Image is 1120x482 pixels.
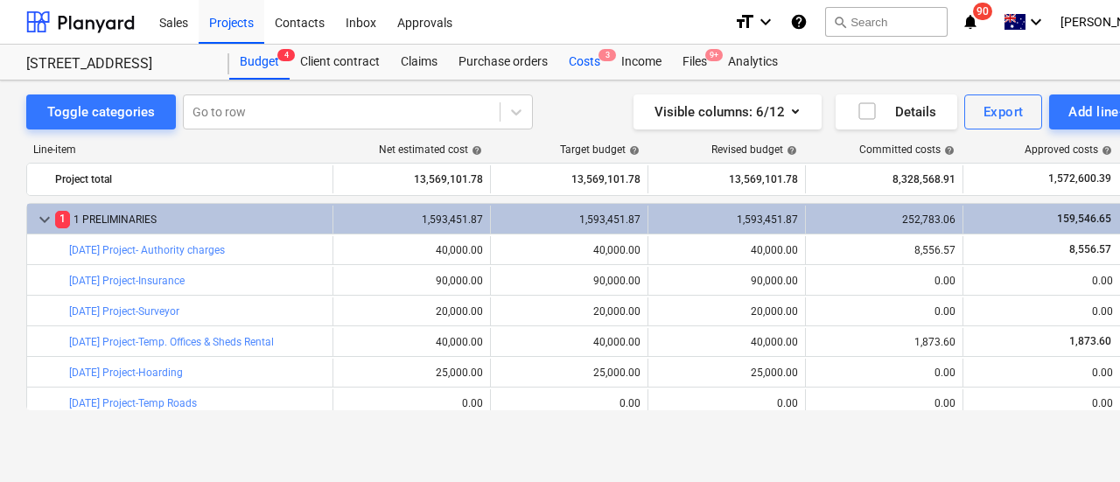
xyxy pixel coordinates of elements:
[340,305,483,318] div: 20,000.00
[448,45,558,80] a: Purchase orders
[654,101,801,123] div: Visible columns : 6/12
[560,143,640,156] div: Target budget
[498,397,640,409] div: 0.00
[962,11,979,32] i: notifications
[55,165,325,193] div: Project total
[1067,243,1113,255] span: 8,556.57
[229,45,290,80] a: Budget4
[755,11,776,32] i: keyboard_arrow_down
[964,94,1043,129] button: Export
[813,336,955,348] div: 1,873.60
[558,45,611,80] div: Costs
[970,367,1113,379] div: 0.00
[69,367,183,379] a: [DATE] Project-Hoarding
[790,11,808,32] i: Knowledge base
[970,397,1113,409] div: 0.00
[1067,335,1113,347] span: 1,873.60
[598,49,616,61] span: 3
[498,305,640,318] div: 20,000.00
[340,367,483,379] div: 25,000.00
[26,94,176,129] button: Toggle categories
[970,275,1113,287] div: 0.00
[34,209,55,230] span: keyboard_arrow_down
[498,367,640,379] div: 25,000.00
[340,165,483,193] div: 13,569,101.78
[498,213,640,226] div: 1,593,451.87
[711,143,797,156] div: Revised budget
[69,244,225,256] a: [DATE] Project- Authority charges
[655,397,798,409] div: 0.00
[717,45,788,80] a: Analytics
[655,213,798,226] div: 1,593,451.87
[55,206,325,234] div: 1 PRELIMINARIES
[498,165,640,193] div: 13,569,101.78
[655,165,798,193] div: 13,569,101.78
[340,275,483,287] div: 90,000.00
[825,7,948,37] button: Search
[229,45,290,80] div: Budget
[1032,398,1120,482] iframe: Chat Widget
[69,275,185,287] a: [DATE] Project-Insurance
[655,336,798,348] div: 40,000.00
[26,55,208,73] div: [STREET_ADDRESS]
[813,213,955,226] div: 252,783.06
[290,45,390,80] a: Client contract
[498,336,640,348] div: 40,000.00
[970,305,1113,318] div: 0.00
[47,101,155,123] div: Toggle categories
[1025,11,1046,32] i: keyboard_arrow_down
[340,336,483,348] div: 40,000.00
[813,367,955,379] div: 0.00
[69,336,274,348] a: [DATE] Project-Temp. Offices & Sheds Rental
[973,3,992,20] span: 90
[672,45,717,80] div: Files
[857,101,936,123] div: Details
[655,244,798,256] div: 40,000.00
[813,165,955,193] div: 8,328,568.91
[813,397,955,409] div: 0.00
[340,397,483,409] div: 0.00
[277,49,295,61] span: 4
[705,49,723,61] span: 9+
[983,101,1024,123] div: Export
[1025,143,1112,156] div: Approved costs
[813,305,955,318] div: 0.00
[390,45,448,80] a: Claims
[672,45,717,80] a: Files9+
[69,397,197,409] a: [DATE] Project-Temp Roads
[379,143,482,156] div: Net estimated cost
[340,244,483,256] div: 40,000.00
[468,145,482,156] span: help
[655,367,798,379] div: 25,000.00
[633,94,822,129] button: Visible columns:6/12
[626,145,640,156] span: help
[1098,145,1112,156] span: help
[813,244,955,256] div: 8,556.57
[340,213,483,226] div: 1,593,451.87
[734,11,755,32] i: format_size
[498,275,640,287] div: 90,000.00
[836,94,957,129] button: Details
[655,275,798,287] div: 90,000.00
[1046,171,1113,186] span: 1,572,600.39
[558,45,611,80] a: Costs3
[859,143,955,156] div: Committed costs
[498,244,640,256] div: 40,000.00
[26,143,332,156] div: Line-item
[611,45,672,80] a: Income
[813,275,955,287] div: 0.00
[783,145,797,156] span: help
[1055,213,1113,225] span: 159,546.65
[833,15,847,29] span: search
[941,145,955,156] span: help
[69,305,179,318] a: [DATE] Project-Surveyor
[55,211,70,227] span: 1
[655,305,798,318] div: 20,000.00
